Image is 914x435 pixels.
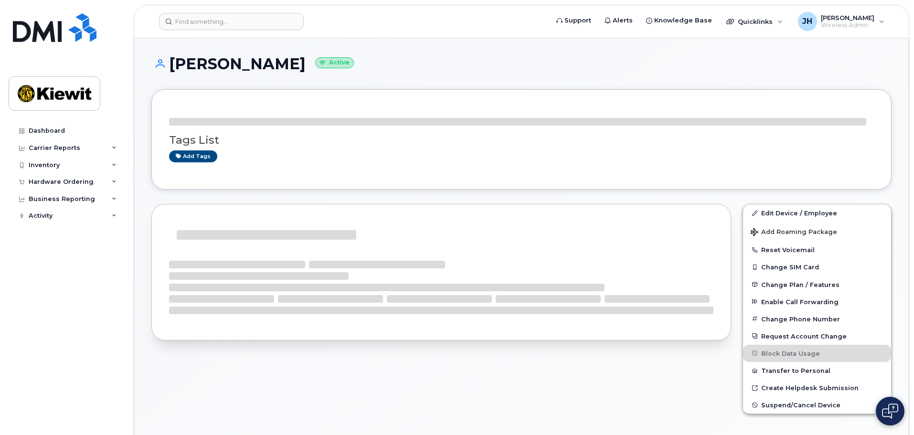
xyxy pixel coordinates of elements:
[743,258,891,276] button: Change SIM Card
[743,293,891,310] button: Enable Call Forwarding
[743,222,891,241] button: Add Roaming Package
[761,298,839,305] span: Enable Call Forwarding
[743,204,891,222] a: Edit Device / Employee
[743,379,891,396] a: Create Helpdesk Submission
[169,150,217,162] a: Add tags
[743,276,891,293] button: Change Plan / Features
[151,55,892,72] h1: [PERSON_NAME]
[882,403,898,419] img: Open chat
[315,57,354,68] small: Active
[751,228,837,237] span: Add Roaming Package
[743,396,891,414] button: Suspend/Cancel Device
[743,328,891,345] button: Request Account Change
[761,402,840,409] span: Suspend/Cancel Device
[743,345,891,362] button: Block Data Usage
[169,134,874,146] h3: Tags List
[761,281,840,288] span: Change Plan / Features
[743,241,891,258] button: Reset Voicemail
[743,362,891,379] button: Transfer to Personal
[743,310,891,328] button: Change Phone Number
